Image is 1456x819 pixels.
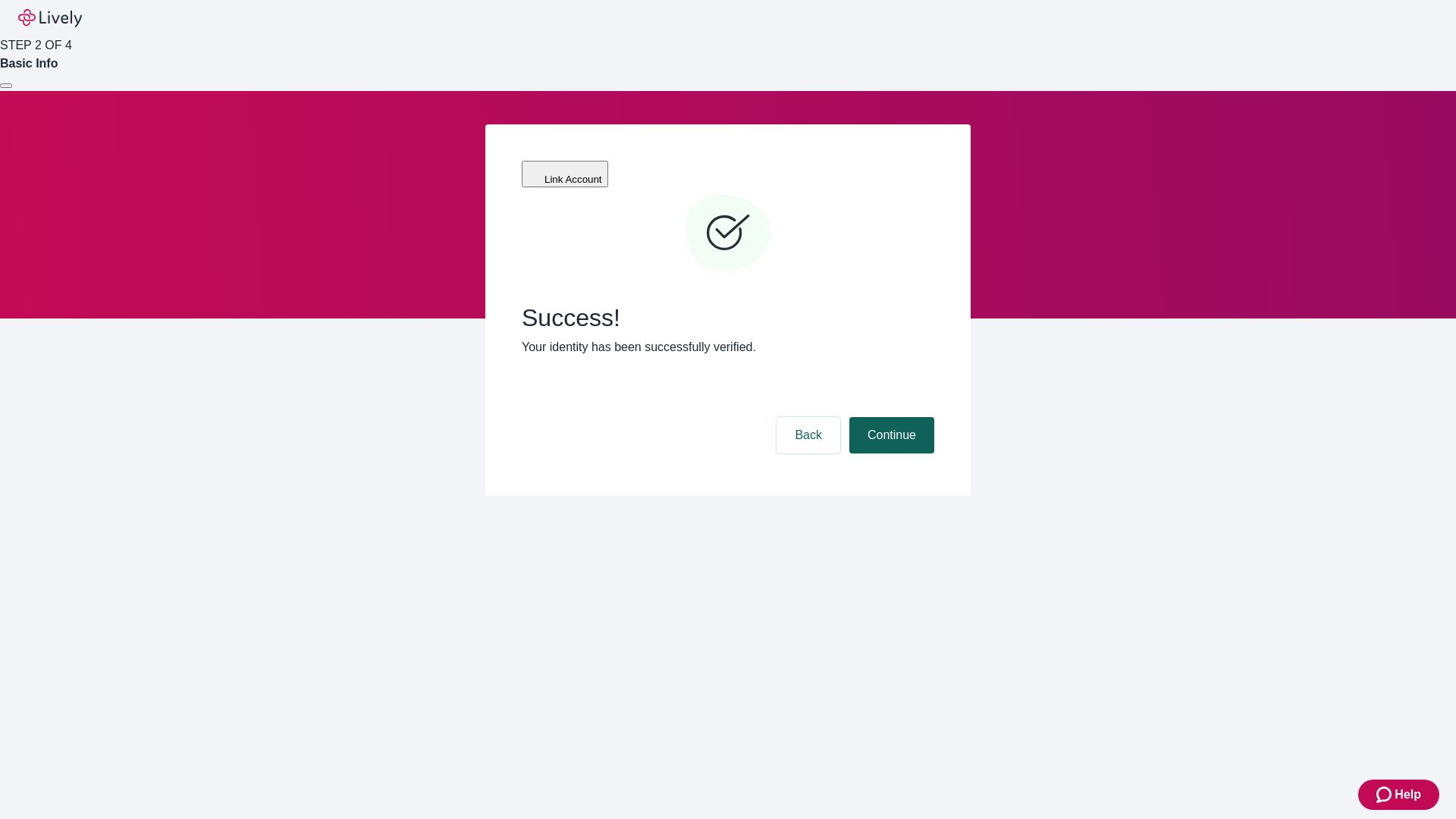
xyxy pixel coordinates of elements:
svg: Checkmark icon [682,188,773,279]
button: Zendesk support iconHelp [1358,780,1439,810]
img: Lively [18,9,82,27]
button: Link Account [522,161,608,187]
span: Help [1395,786,1421,804]
span: Success! [522,303,934,332]
svg: Zendesk support icon [1376,786,1395,804]
p: Your identity has been successfully verified. [522,338,934,356]
button: Continue [849,417,934,453]
button: Back [777,417,840,453]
